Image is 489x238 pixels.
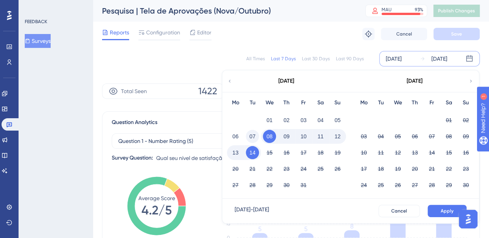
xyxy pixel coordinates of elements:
button: 16 [459,146,472,159]
span: Apply [441,208,453,214]
button: 28 [425,178,438,192]
div: We [389,98,406,107]
div: Fr [295,98,312,107]
div: Sa [440,98,457,107]
iframe: UserGuiding AI Assistant Launcher [457,207,480,231]
button: 20 [408,162,421,175]
div: All Times [246,56,265,62]
tspan: 8 [350,223,354,230]
button: 31 [297,178,310,192]
button: 12 [391,146,404,159]
button: 24 [297,162,310,175]
div: [DATE] [431,54,447,63]
div: Last 90 Days [336,56,364,62]
div: Su [329,98,346,107]
button: 26 [391,178,404,192]
tspan: 4.2/5 [141,202,172,217]
button: 16 [280,146,293,159]
div: Last 7 Days [271,56,296,62]
button: 05 [331,114,344,127]
button: 01 [263,114,276,127]
div: Tu [244,98,261,107]
button: 30 [280,178,293,192]
button: 14 [425,146,438,159]
span: Configuration [146,28,180,37]
span: Cancel [391,208,407,214]
button: Apply [428,205,467,217]
button: 09 [459,130,472,143]
button: 04 [374,130,387,143]
span: 1422 [198,85,217,97]
tspan: 15 [226,221,230,226]
button: 21 [425,162,438,175]
div: [DATE] [386,54,402,63]
div: Pesquisa | Tela de Aprovações (Nova/Outubro) [102,5,346,16]
span: Publish Changes [438,8,475,14]
button: 03 [357,130,370,143]
button: Cancel [378,205,420,217]
button: 09 [280,130,293,143]
button: 02 [459,114,472,127]
div: We [261,98,278,107]
tspan: 5 [258,225,262,233]
button: 22 [442,162,455,175]
span: Editor [197,28,211,37]
div: [DATE] - [DATE] [235,205,269,217]
button: 27 [408,178,421,192]
div: Tu [372,98,389,107]
button: 27 [229,178,242,192]
button: 13 [408,146,421,159]
span: Qual seu nível de satisfação com essa nova versão da tela de aprovações? [156,153,341,163]
button: 15 [263,146,276,159]
button: 10 [357,146,370,159]
button: 08 [263,130,276,143]
button: 17 [297,146,310,159]
tspan: 5 [304,225,308,233]
div: Fr [423,98,440,107]
div: 93 % [415,7,423,13]
div: [DATE] [407,76,423,86]
button: 18 [374,162,387,175]
button: 05 [391,130,404,143]
button: 19 [331,146,344,159]
button: Surveys [25,34,51,48]
button: 13 [229,146,242,159]
button: 19 [391,162,404,175]
div: FEEDBACK [25,19,47,25]
button: 11 [314,130,327,143]
button: 25 [314,162,327,175]
button: 29 [263,178,276,192]
button: Cancel [381,28,427,40]
button: 20 [229,162,242,175]
button: 02 [280,114,293,127]
button: 10 [297,130,310,143]
span: Save [451,31,462,37]
button: 25 [374,178,387,192]
div: Survey Question: [112,153,153,163]
button: 11 [374,146,387,159]
button: 15 [442,146,455,159]
button: 04 [314,114,327,127]
button: 23 [459,162,472,175]
div: 1 [54,4,56,10]
span: Cancel [396,31,412,37]
span: Total Seen [121,87,147,96]
button: 18 [314,146,327,159]
span: Reports [110,28,129,37]
button: 06 [408,130,421,143]
button: 07 [246,130,259,143]
div: Th [278,98,295,107]
div: MAU [382,7,392,13]
tspan: Average Score [138,195,175,201]
button: 03 [297,114,310,127]
button: Save [433,28,480,40]
button: 14 [246,146,259,159]
div: Mo [227,98,244,107]
button: 26 [331,162,344,175]
div: Last 30 Days [302,56,330,62]
span: Need Help? [18,2,48,11]
button: 28 [246,178,259,192]
div: Su [457,98,474,107]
